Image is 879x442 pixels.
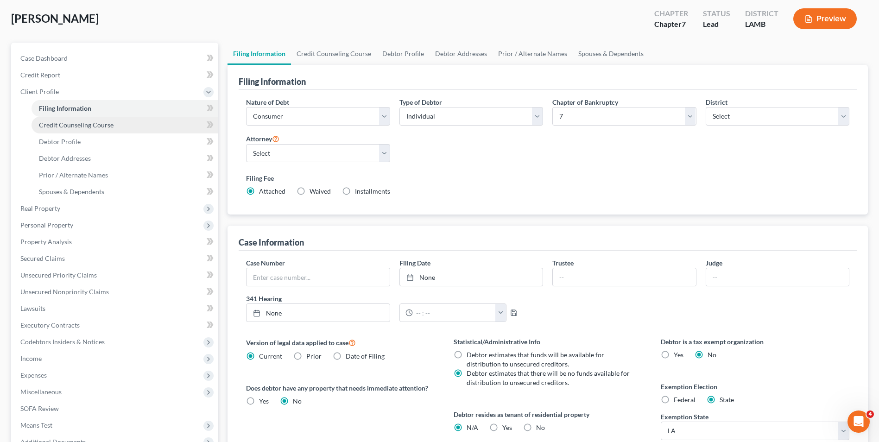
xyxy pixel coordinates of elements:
[239,76,306,87] div: Filing Information
[39,104,91,112] span: Filing Information
[346,352,385,360] span: Date of Filing
[20,54,68,62] span: Case Dashboard
[706,268,849,286] input: --
[654,19,688,30] div: Chapter
[13,267,218,284] a: Unsecured Priority Claims
[20,371,47,379] span: Expenses
[502,423,512,431] span: Yes
[259,352,282,360] span: Current
[866,410,874,418] span: 4
[20,288,109,296] span: Unsecured Nonpriority Claims
[400,268,543,286] a: None
[32,150,218,167] a: Debtor Addresses
[654,8,688,19] div: Chapter
[377,43,430,65] a: Debtor Profile
[20,238,72,246] span: Property Analysis
[493,43,573,65] a: Prior / Alternate Names
[745,19,778,30] div: LAMB
[573,43,649,65] a: Spouses & Dependents
[467,351,604,368] span: Debtor estimates that funds will be available for distribution to unsecured creditors.
[20,354,42,362] span: Income
[247,304,389,322] a: None
[39,154,91,162] span: Debtor Addresses
[847,410,870,433] iframe: Intercom live chat
[246,173,849,183] label: Filing Fee
[246,383,435,393] label: Does debtor have any property that needs immediate attention?
[552,97,618,107] label: Chapter of Bankruptcy
[32,117,218,133] a: Credit Counseling Course
[661,382,849,391] label: Exemption Election
[20,304,45,312] span: Lawsuits
[32,167,218,183] a: Prior / Alternate Names
[467,369,630,386] span: Debtor estimates that there will be no funds available for distribution to unsecured creditors.
[39,171,108,179] span: Prior / Alternate Names
[13,317,218,334] a: Executory Contracts
[247,268,389,286] input: Enter case number...
[706,97,727,107] label: District
[536,423,545,431] span: No
[661,337,849,347] label: Debtor is a tax exempt organization
[454,410,642,419] label: Debtor resides as tenant of residential property
[20,254,65,262] span: Secured Claims
[13,50,218,67] a: Case Dashboard
[39,188,104,196] span: Spouses & Dependents
[310,187,331,195] span: Waived
[745,8,778,19] div: District
[239,237,304,248] div: Case Information
[291,43,377,65] a: Credit Counseling Course
[454,337,642,347] label: Statistical/Administrative Info
[259,187,285,195] span: Attached
[720,396,734,404] span: State
[246,337,435,348] label: Version of legal data applied to case
[708,351,716,359] span: No
[246,97,289,107] label: Nature of Debt
[13,67,218,83] a: Credit Report
[552,258,574,268] label: Trustee
[13,234,218,250] a: Property Analysis
[20,421,52,429] span: Means Test
[674,351,683,359] span: Yes
[20,204,60,212] span: Real Property
[355,187,390,195] span: Installments
[32,183,218,200] a: Spouses & Dependents
[706,258,722,268] label: Judge
[228,43,291,65] a: Filing Information
[399,97,442,107] label: Type of Debtor
[293,397,302,405] span: No
[793,8,857,29] button: Preview
[467,423,478,431] span: N/A
[259,397,269,405] span: Yes
[13,300,218,317] a: Lawsuits
[674,396,696,404] span: Federal
[11,12,99,25] span: [PERSON_NAME]
[20,388,62,396] span: Miscellaneous
[39,121,114,129] span: Credit Counseling Course
[13,284,218,300] a: Unsecured Nonpriority Claims
[39,138,81,145] span: Debtor Profile
[241,294,548,303] label: 341 Hearing
[246,258,285,268] label: Case Number
[32,100,218,117] a: Filing Information
[703,8,730,19] div: Status
[20,221,73,229] span: Personal Property
[661,412,708,422] label: Exemption State
[13,250,218,267] a: Secured Claims
[13,400,218,417] a: SOFA Review
[20,404,59,412] span: SOFA Review
[20,338,105,346] span: Codebtors Insiders & Notices
[306,352,322,360] span: Prior
[413,304,496,322] input: -- : --
[553,268,696,286] input: --
[20,71,60,79] span: Credit Report
[430,43,493,65] a: Debtor Addresses
[20,88,59,95] span: Client Profile
[682,19,686,28] span: 7
[703,19,730,30] div: Lead
[246,133,279,144] label: Attorney
[399,258,430,268] label: Filing Date
[32,133,218,150] a: Debtor Profile
[20,321,80,329] span: Executory Contracts
[20,271,97,279] span: Unsecured Priority Claims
